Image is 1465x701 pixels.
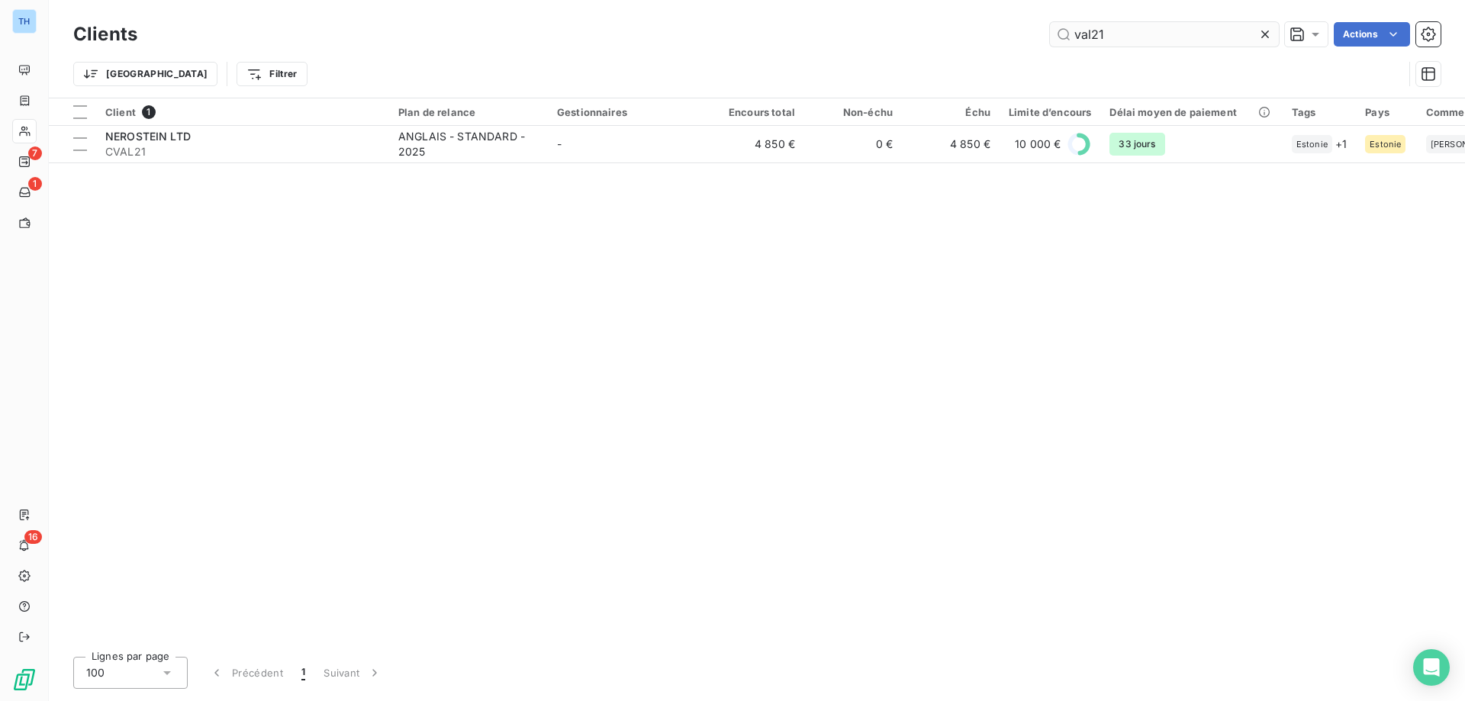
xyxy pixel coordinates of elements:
[1109,106,1273,118] div: Délai moyen de paiement
[557,137,562,150] span: -
[1292,106,1347,118] div: Tags
[105,144,380,159] span: CVAL21
[1335,136,1347,152] span: + 1
[716,106,795,118] div: Encours total
[813,106,893,118] div: Non-échu
[73,62,217,86] button: [GEOGRAPHIC_DATA]
[105,130,191,143] span: NEROSTEIN LTD
[12,9,37,34] div: TH
[1334,22,1410,47] button: Actions
[1050,22,1279,47] input: Rechercher
[12,667,37,692] img: Logo LeanPay
[292,657,314,689] button: 1
[1365,106,1408,118] div: Pays
[73,21,137,48] h3: Clients
[237,62,307,86] button: Filtrer
[1370,140,1401,149] span: Estonie
[301,665,305,680] span: 1
[28,146,42,160] span: 7
[28,177,42,191] span: 1
[1015,137,1061,152] span: 10 000 €
[398,129,539,159] div: ANGLAIS - STANDARD - 2025
[142,105,156,119] span: 1
[804,126,902,162] td: 0 €
[200,657,292,689] button: Précédent
[1296,140,1328,149] span: Estonie
[105,106,136,118] span: Client
[557,106,697,118] div: Gestionnaires
[86,665,105,680] span: 100
[1413,649,1450,686] div: Open Intercom Messenger
[911,106,990,118] div: Échu
[398,106,539,118] div: Plan de relance
[902,126,1000,162] td: 4 850 €
[314,657,391,689] button: Suivant
[24,530,42,544] span: 16
[1109,133,1164,156] span: 33 jours
[707,126,804,162] td: 4 850 €
[1009,106,1091,118] div: Limite d’encours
